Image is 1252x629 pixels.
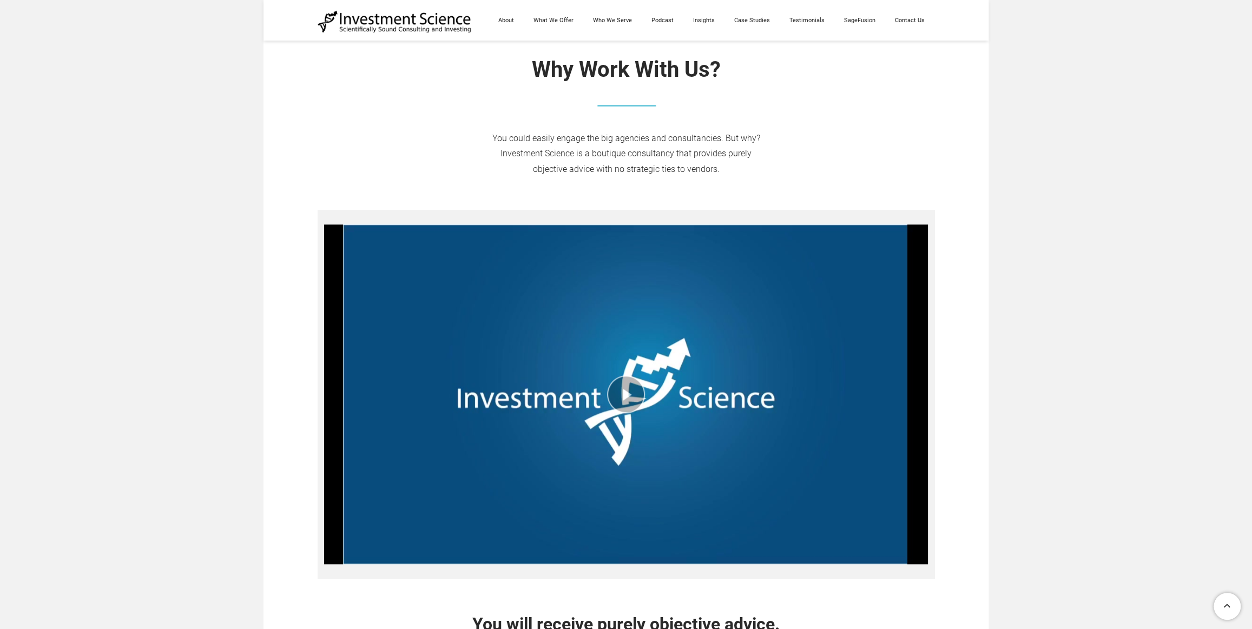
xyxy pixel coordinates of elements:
a: To Top [1209,588,1247,624]
img: Picture [581,94,671,120]
img: Investment Science | NYC Consulting Services [318,10,472,34]
h2: Why Work With Us? [318,57,934,83]
div: Video: investment-science-692_124.mp4 [324,216,928,572]
div: ​You could easily engage the big agencies and consultancies. But why? Investment Science is a bou... [318,131,934,177]
div: play video [324,216,928,572]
